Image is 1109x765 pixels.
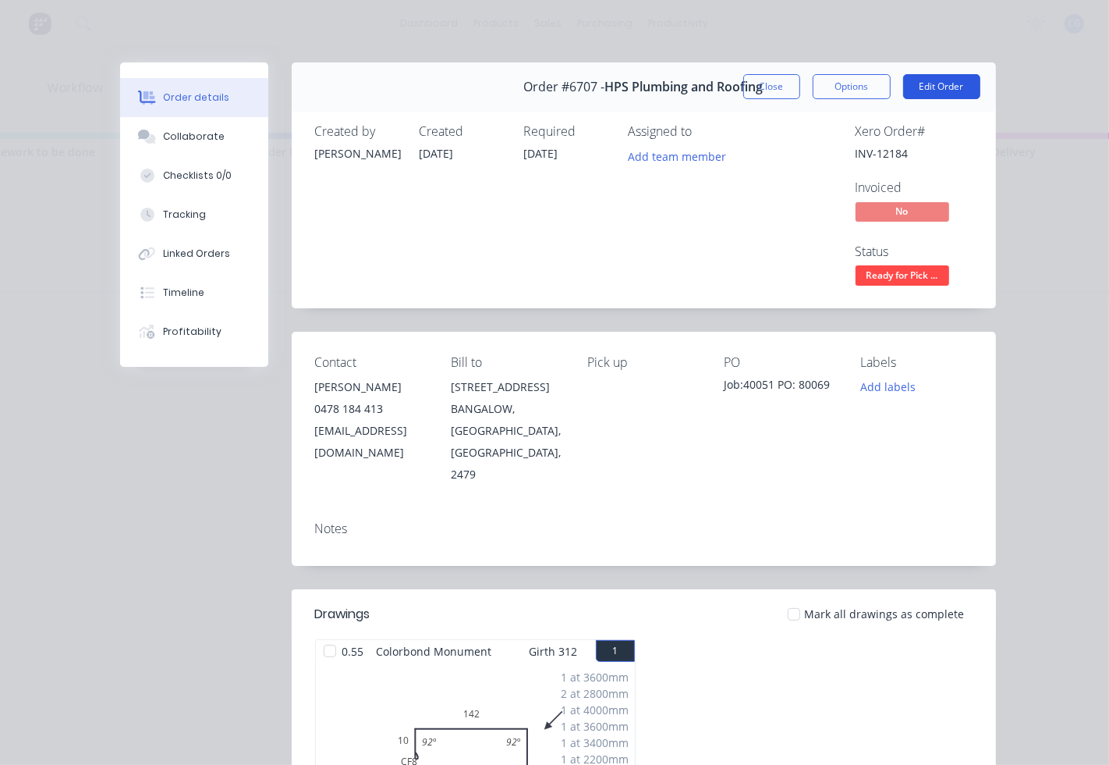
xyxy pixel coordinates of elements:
[315,376,427,464] div: [PERSON_NAME]0478 184 413[EMAIL_ADDRESS][DOMAIN_NAME]
[315,145,401,162] div: [PERSON_NAME]
[120,312,268,351] button: Profitability
[856,202,949,222] span: No
[861,355,973,370] div: Labels
[629,124,785,139] div: Assigned to
[452,398,563,486] div: BANGALOW, [GEOGRAPHIC_DATA], [GEOGRAPHIC_DATA], 2479
[725,355,836,370] div: PO
[856,124,973,139] div: Xero Order #
[605,80,764,94] span: HPS Plumbing and Roofing
[163,91,229,105] div: Order details
[120,78,268,117] button: Order details
[163,247,230,261] div: Linked Orders
[163,286,204,300] div: Timeline
[813,74,891,99] button: Options
[315,355,427,370] div: Contact
[315,398,427,420] div: 0478 184 413
[163,208,206,222] div: Tracking
[561,685,629,702] div: 2 at 2800mm
[120,234,268,273] button: Linked Orders
[163,169,232,183] div: Checklists 0/0
[315,420,427,464] div: [EMAIL_ADDRESS][DOMAIN_NAME]
[163,130,225,144] div: Collaborate
[529,640,577,663] span: Girth 312
[420,146,454,161] span: [DATE]
[120,156,268,195] button: Checklists 0/0
[856,265,949,285] span: Ready for Pick ...
[315,605,370,624] div: Drawings
[596,640,635,662] button: 1
[315,521,973,536] div: Notes
[561,718,629,735] div: 1 at 3600mm
[619,145,734,166] button: Add team member
[452,376,563,486] div: [STREET_ADDRESS]BANGALOW, [GEOGRAPHIC_DATA], [GEOGRAPHIC_DATA], 2479
[524,80,605,94] span: Order #6707 -
[852,376,923,397] button: Add labels
[856,244,973,259] div: Status
[452,376,563,398] div: [STREET_ADDRESS]
[163,325,221,339] div: Profitability
[561,702,629,718] div: 1 at 4000mm
[120,273,268,312] button: Timeline
[420,124,505,139] div: Created
[743,74,800,99] button: Close
[805,606,965,622] span: Mark all drawings as complete
[903,74,980,99] button: Edit Order
[588,355,700,370] div: Pick up
[315,376,427,398] div: [PERSON_NAME]
[856,180,973,195] div: Invoiced
[120,117,268,156] button: Collaborate
[561,669,629,685] div: 1 at 3600mm
[856,145,973,162] div: INV-12184
[524,146,558,161] span: [DATE]
[315,124,401,139] div: Created by
[336,640,370,663] span: 0.55
[524,124,610,139] div: Required
[370,640,498,663] span: Colorbond Monument
[561,735,629,751] div: 1 at 3400mm
[120,195,268,234] button: Tracking
[725,376,836,398] div: Job:40051 PO: 80069
[629,145,735,166] button: Add team member
[856,265,949,289] button: Ready for Pick ...
[452,355,563,370] div: Bill to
